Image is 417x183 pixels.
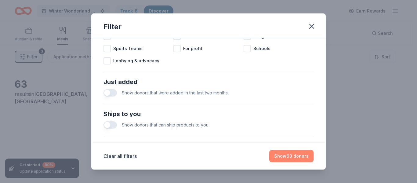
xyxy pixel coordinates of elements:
[113,45,143,52] span: Sports Teams
[103,77,314,87] div: Just added
[103,109,314,119] div: Ships to you
[269,150,314,162] button: Show63 donors
[183,45,202,52] span: For profit
[122,90,229,95] span: Show donors that were added in the last two months.
[122,122,209,127] span: Show donors that can ship products to you.
[113,57,159,64] span: Lobbying & advocacy
[103,141,314,151] div: Virtual events
[253,45,270,52] span: Schools
[103,152,137,160] button: Clear all filters
[103,22,121,32] div: Filter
